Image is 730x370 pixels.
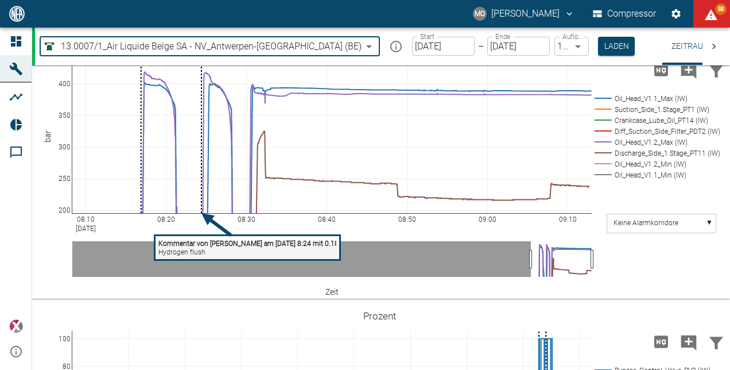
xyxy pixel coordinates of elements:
[702,327,730,357] button: Daten filtern
[702,55,730,85] button: Daten filtern
[675,327,702,357] button: Kommentar hinzufügen
[647,64,675,75] span: Hohe Auflösung
[158,248,205,256] tspan: Hydrogen flush
[554,37,589,56] div: 1 Sekunde
[662,28,719,65] button: Zeitraum
[471,3,576,24] button: mario.oeser@neuman-esser.com
[613,219,678,227] text: Keine Alarmkorridore
[675,55,702,85] button: Kommentar hinzufügen
[8,6,26,21] img: logo
[598,37,635,56] button: Laden
[412,37,475,56] input: DD.MM.YYYY
[42,40,362,53] a: 13.0007/1_Air Liquide Belge SA - NV_Antwerpen-[GEOGRAPHIC_DATA] (BE)
[420,32,434,41] label: Start
[478,40,484,53] p: –
[158,240,343,248] tspan: Kommentar von [PERSON_NAME] am [DATE] 8:24 mit 0.188
[715,3,727,15] span: 88
[495,32,510,41] label: Ende
[9,319,23,333] img: Xplore Logo
[591,3,659,24] button: Compressor
[487,37,550,56] input: DD.MM.YYYY
[473,7,487,21] div: MO
[647,336,675,346] span: Hohe Auflösung
[385,35,407,58] button: mission info
[562,32,583,41] label: Auflösung
[61,40,362,53] span: 13.0007/1_Air Liquide Belge SA - NV_Antwerpen-[GEOGRAPHIC_DATA] (BE)
[666,3,686,24] button: Einstellungen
